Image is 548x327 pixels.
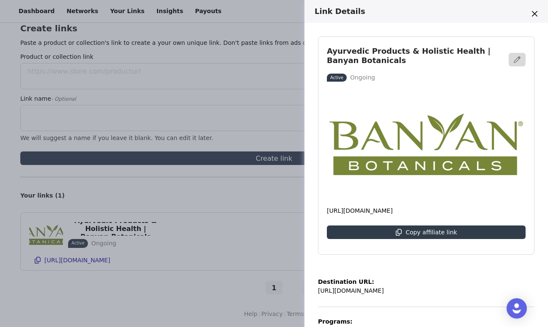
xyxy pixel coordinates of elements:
[318,278,384,286] p: Destination URL:
[327,92,526,196] img: Ayurvedic Products & Holistic Health | Banyan Botanicals
[330,74,343,81] p: Active
[327,47,504,65] h3: Ayurvedic Products & Holistic Health | Banyan Botanicals
[318,317,428,326] p: Programs:
[528,7,541,20] button: Close
[327,206,526,215] p: [URL][DOMAIN_NAME]
[406,229,457,236] p: Copy affiliate link
[507,298,527,319] div: Open Intercom Messenger
[315,7,527,16] h3: Link Details
[350,73,375,82] p: Ongoing
[318,286,384,295] p: [URL][DOMAIN_NAME]
[327,225,526,239] button: Copy affiliate link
